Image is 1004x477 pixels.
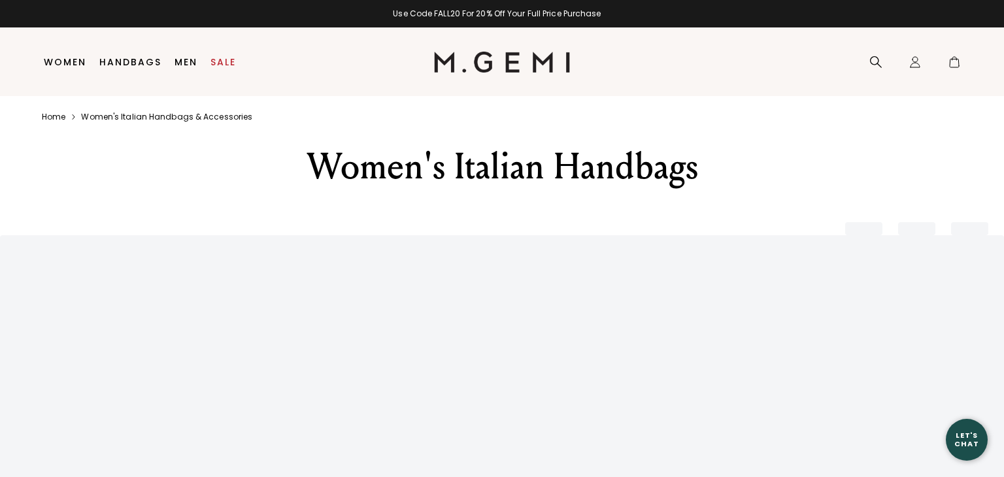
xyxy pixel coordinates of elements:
a: Men [175,57,197,67]
a: Sale [210,57,236,67]
a: Handbags [99,57,161,67]
a: Women's italian handbags & accessories [81,112,252,122]
img: M.Gemi [434,52,571,73]
a: Home [42,112,65,122]
a: Women [44,57,86,67]
div: Let's Chat [946,431,988,448]
div: Women's Italian Handbags [275,143,729,190]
